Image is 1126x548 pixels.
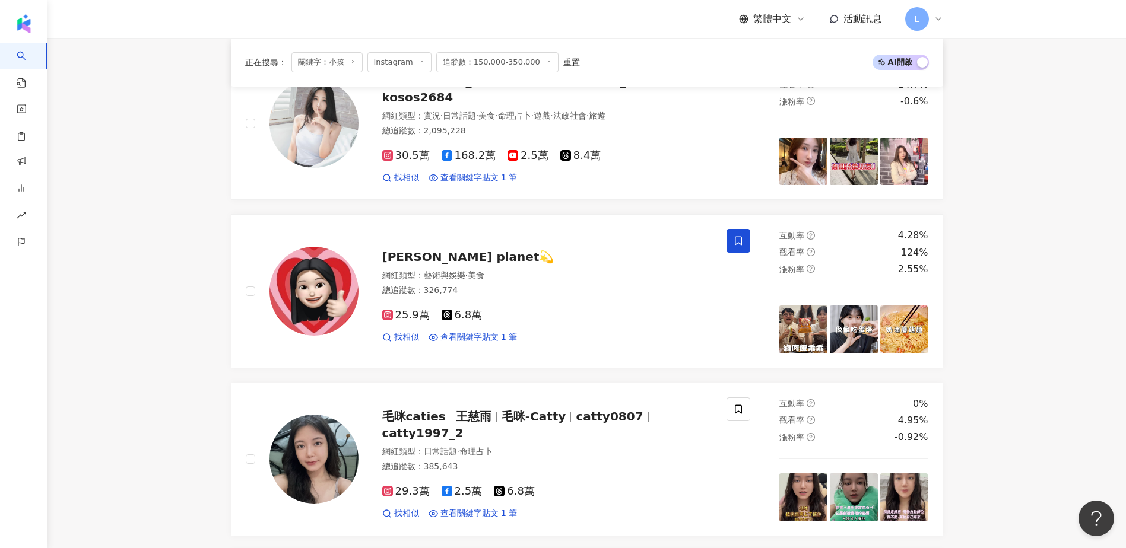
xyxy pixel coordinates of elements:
[17,43,40,89] a: search
[753,12,791,26] span: 繁體中文
[550,111,553,120] span: ·
[560,149,601,162] span: 8.4萬
[465,270,468,280] span: ·
[440,172,518,184] span: 查看關鍵字貼文 1 筆
[429,172,518,184] a: 查看關鍵字貼文 1 筆
[436,52,559,72] span: 追蹤數：150,000-350,000
[502,409,566,423] span: 毛咪-Catty
[382,461,713,473] div: 總追蹤數 ： 385,643
[586,111,589,120] span: ·
[531,111,534,120] span: ·
[915,12,919,26] span: L
[440,111,443,120] span: ·
[779,399,804,408] span: 互動率
[442,309,483,321] span: 6.8萬
[424,111,440,120] span: 實況
[269,247,359,336] img: KOL Avatar
[459,447,493,456] span: 命理占卜
[291,52,363,72] span: 關鍵字：小孩
[443,111,476,120] span: 日常話題
[231,214,943,368] a: KOL Avatar[PERSON_NAME] planet💫網紅類型：藝術與娛樂·美食總追蹤數：326,77425.9萬6.8萬找相似查看關鍵字貼文 1 筆互動率question-circle...
[830,138,878,186] img: post-image
[779,432,804,442] span: 漲粉率
[231,383,943,536] a: KOL Avatar毛咪caties王慈雨毛咪-Cattycatty0807catty1997_2網紅類型：日常話題·命理占卜總追蹤數：385,64329.3萬2.5萬6.8萬找相似查看關鍵字貼...
[476,111,478,120] span: ·
[807,231,815,240] span: question-circle
[394,508,419,520] span: 找相似
[382,485,430,498] span: 29.3萬
[382,90,453,104] span: kosos2684
[553,111,586,120] span: 法政社會
[779,265,804,274] span: 漲粉率
[563,58,580,67] div: 重置
[231,46,943,200] a: KOL Avatar小妃[PERSON_NAME]蕎蕎[PERSON_NAME]kosos2684網紅類型：實況·日常話題·美食·命理占卜·遊戲·法政社會·旅遊總追蹤數：2,095,22830....
[807,399,815,407] span: question-circle
[779,415,804,425] span: 觀看率
[913,397,928,410] div: 0%
[495,111,497,120] span: ·
[494,485,535,498] span: 6.8萬
[589,111,605,120] span: 旅遊
[382,270,713,282] div: 網紅類型 ：
[478,111,495,120] span: 美食
[779,473,827,521] img: post-image
[382,309,430,321] span: 25.9萬
[424,447,457,456] span: 日常話題
[457,447,459,456] span: ·
[498,111,531,120] span: 命理占卜
[830,305,878,353] img: post-image
[534,111,550,120] span: 遊戲
[456,409,491,423] span: 王慈雨
[382,332,419,343] a: 找相似
[895,431,928,444] div: -0.92%
[429,508,518,520] a: 查看關鍵字貼文 1 筆
[880,305,928,353] img: post-image
[901,246,928,259] div: 124%
[807,433,815,441] span: question-circle
[394,332,419,343] span: 找相似
[898,229,928,242] div: 4.28%
[367,52,432,72] span: Instagram
[382,508,419,520] a: 找相似
[245,58,287,67] span: 正在搜尋 ：
[807,248,815,256] span: question-circle
[843,13,881,24] span: 活動訊息
[429,332,518,343] a: 查看關鍵字貼文 1 筆
[382,110,713,122] div: 網紅類型 ：
[807,416,815,424] span: question-circle
[440,332,518,343] span: 查看關鍵字貼文 1 筆
[14,14,33,33] img: logo icon
[442,149,496,162] span: 168.2萬
[898,263,928,276] div: 2.55%
[382,250,554,264] span: [PERSON_NAME] planet💫
[269,415,359,504] img: KOL Avatar
[880,473,928,521] img: post-image
[424,270,465,280] span: 藝術與娛樂
[900,95,928,108] div: -0.6%
[880,138,928,186] img: post-image
[442,485,483,498] span: 2.5萬
[807,97,815,105] span: question-circle
[779,247,804,257] span: 觀看率
[508,149,548,162] span: 2.5萬
[807,265,815,273] span: question-circle
[382,125,713,137] div: 總追蹤數 ： 2,095,228
[1079,501,1114,536] iframe: Help Scout Beacon - Open
[779,138,827,186] img: post-image
[382,409,446,423] span: 毛咪caties
[382,446,713,458] div: 網紅類型 ：
[382,426,464,440] span: catty1997_2
[382,172,419,184] a: 找相似
[269,79,359,168] img: KOL Avatar
[779,231,804,240] span: 互動率
[830,473,878,521] img: post-image
[576,409,643,423] span: catty0807
[17,203,26,230] span: rise
[779,305,827,353] img: post-image
[382,149,430,162] span: 30.5萬
[468,270,484,280] span: 美食
[440,508,518,520] span: 查看關鍵字貼文 1 筆
[779,97,804,106] span: 漲粉率
[898,414,928,427] div: 4.95%
[394,172,419,184] span: 找相似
